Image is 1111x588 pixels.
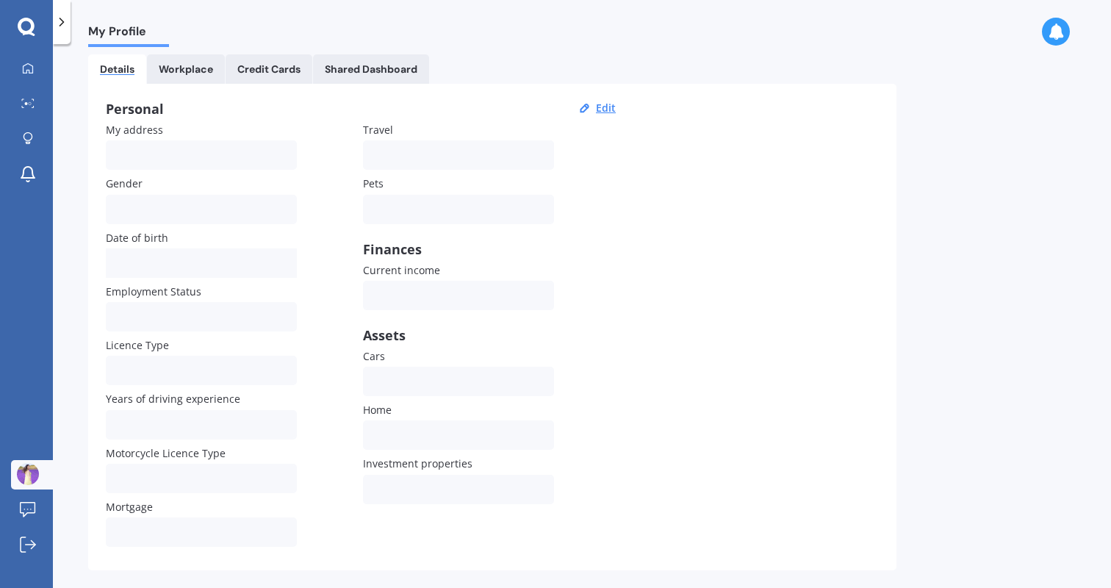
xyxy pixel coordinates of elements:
div: Personal [106,101,620,116]
span: Gender [106,177,143,191]
div: Details [100,63,134,76]
span: Investment properties [363,457,472,471]
a: Shared Dashboard [313,54,429,84]
span: Licence Type [106,338,169,352]
span: Date of birth [106,231,168,245]
div: Assets [363,328,554,343]
a: Workplace [147,54,225,84]
a: Credit Cards [226,54,312,84]
div: Workplace [159,63,213,76]
span: Motorcycle Licence Type [106,446,226,460]
span: Pets [363,177,384,191]
a: Details [88,54,146,84]
div: Credit Cards [237,63,301,76]
span: Employment Status [106,284,201,298]
span: My address [106,123,163,137]
div: Finances [363,242,554,257]
button: Edit [592,101,620,115]
span: Travel [363,123,393,137]
span: My Profile [88,24,169,44]
div: Shared Dashboard [325,63,417,76]
span: Years of driving experience [106,392,240,406]
span: Mortgage [106,500,153,514]
span: Home [363,403,392,417]
span: Cars [363,349,385,363]
span: Current income [363,263,440,277]
img: ACg8ocLpqQiZUEQQHolN6f6tzTB-AepJFfCnS0miwyXDcrhvhnuAc4DB=s96-c [17,463,39,485]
